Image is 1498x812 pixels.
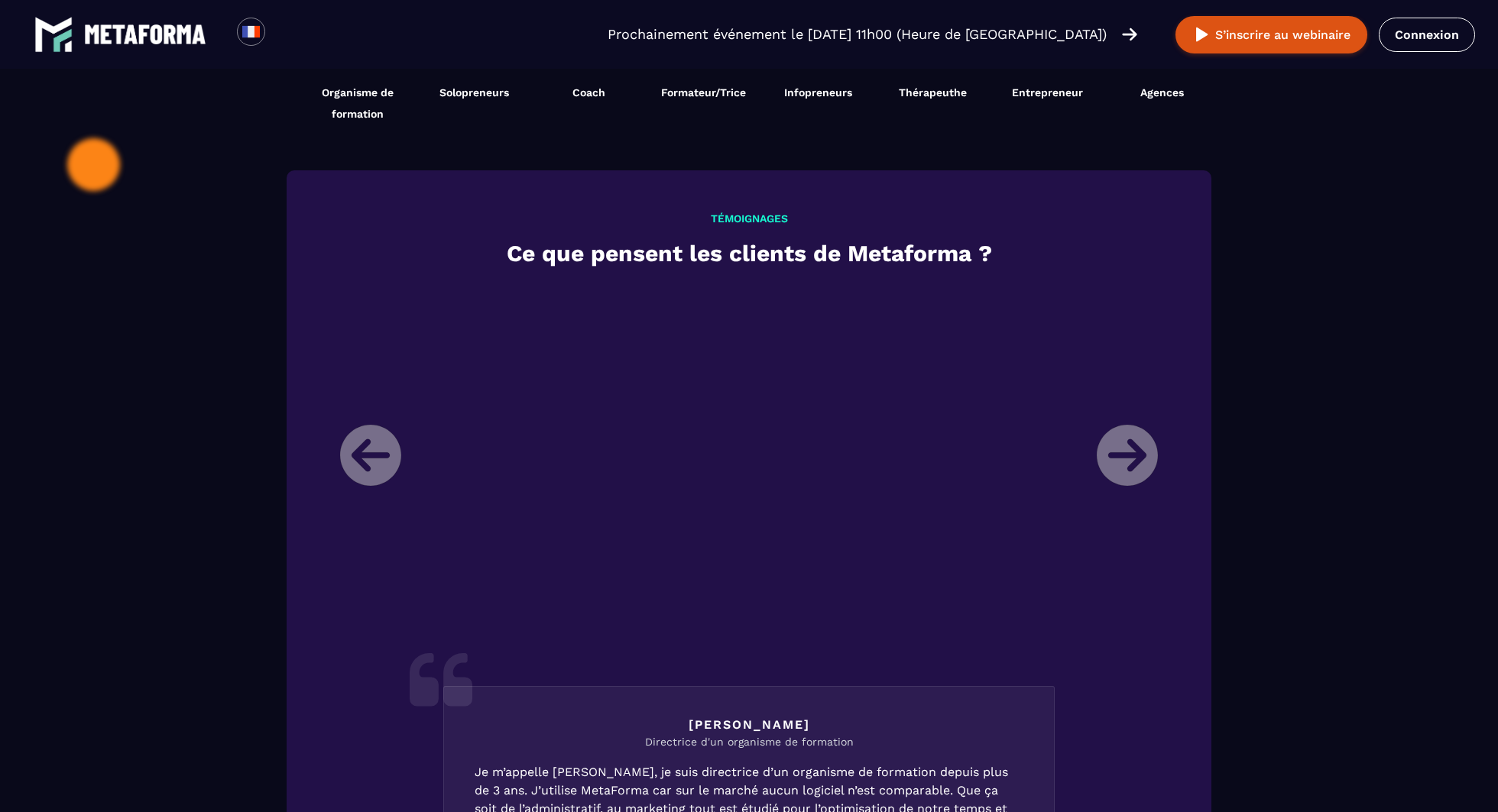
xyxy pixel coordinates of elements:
[475,736,1023,748] h4: Directrice d'un organisme de formation
[302,82,413,125] span: Organisme de formation
[34,15,73,53] img: logo
[1140,86,1184,99] span: Agences
[84,24,206,44] img: logo
[899,86,967,99] span: Thérapeuthe
[329,212,1169,225] h3: TÉMOIGNAGES
[1012,86,1083,99] span: Entrepreneur
[265,18,303,51] div: Search for option
[784,86,852,99] span: Infopreneurs
[278,25,290,44] input: Search for option
[1192,25,1211,44] img: play
[1379,18,1475,52] a: Connexion
[242,22,261,41] img: fr
[608,24,1107,45] p: Prochainement événement le [DATE] 11h00 (Heure de [GEOGRAPHIC_DATA])
[572,86,605,99] span: Coach
[475,717,1023,732] h3: [PERSON_NAME]
[443,299,1055,643] iframe: Metaforma
[661,86,746,99] span: Formateur/Trice
[1122,26,1137,43] img: arrow-right
[1175,16,1367,53] button: S’inscrire au webinaire
[329,236,1169,270] h2: Ce que pensent les clients de Metaforma ?
[439,86,509,99] span: Solopreneurs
